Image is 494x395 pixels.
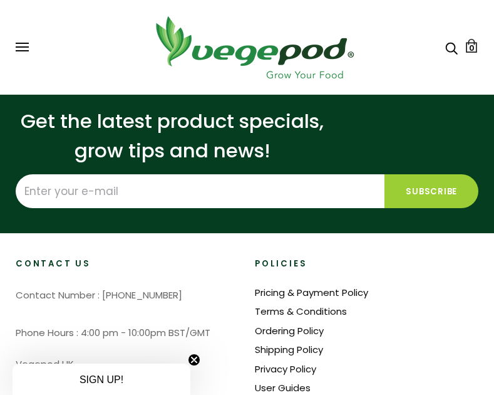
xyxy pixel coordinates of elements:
h2: Contact Us [16,258,239,270]
img: Vegepod [145,13,364,82]
h2: Policies [255,258,478,270]
a: User Guides [255,381,311,394]
p: Contact Number : [PHONE_NUMBER] Phone Hours : 4:00 pm - 10:00pm BST/GMT [16,286,239,342]
a: Search [445,41,458,54]
a: Shipping Policy [255,343,323,356]
div: SIGN UP!Close teaser [13,364,190,395]
span: 0 [469,42,475,54]
input: Enter your e-mail [16,174,384,208]
a: Terms & Conditions [255,305,347,318]
p: Get the latest product specials, grow tips and news! [16,107,329,165]
a: Privacy Policy [255,362,316,376]
a: Pricing & Payment Policy [255,286,368,299]
button: Close teaser [188,354,200,366]
span: SIGN UP! [80,374,123,385]
a: Ordering Policy [255,324,324,337]
a: Cart [465,39,478,53]
input: Subscribe [384,174,478,208]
